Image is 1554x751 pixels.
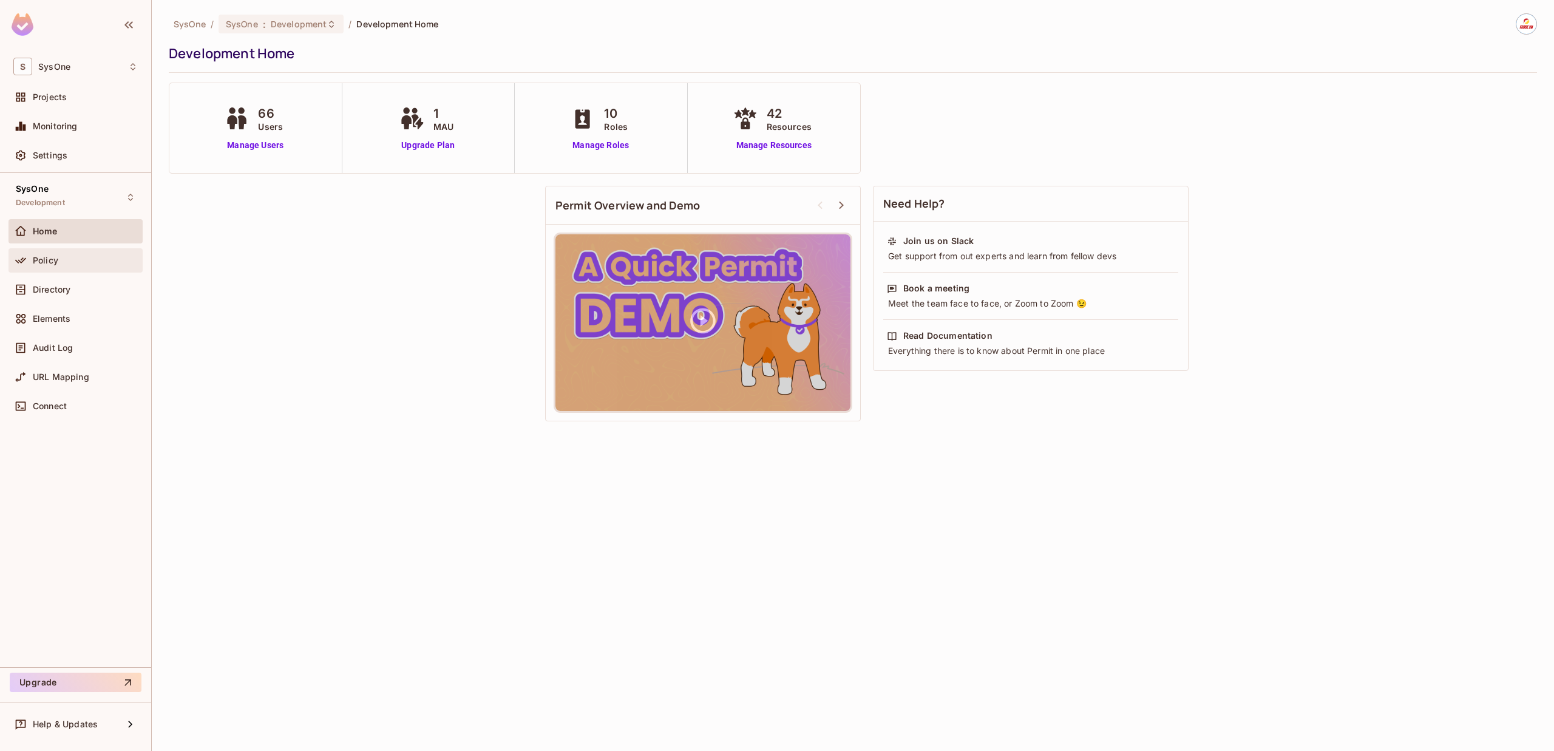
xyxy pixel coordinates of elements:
a: Manage Resources [730,139,818,152]
a: Manage Users [222,139,289,152]
span: Users [258,120,283,133]
span: Need Help? [883,196,945,211]
span: Development [271,18,327,30]
span: the active workspace [174,18,206,30]
span: 1 [433,104,453,123]
span: Workspace: SysOne [38,62,70,72]
div: Everything there is to know about Permit in one place [887,345,1175,357]
li: / [211,18,214,30]
span: Settings [33,151,67,160]
span: SysOne [226,18,258,30]
span: 66 [258,104,283,123]
button: Upgrade [10,673,141,692]
span: Resources [767,120,812,133]
span: Elements [33,314,70,324]
span: Permit Overview and Demo [555,198,701,213]
span: Development Home [356,18,438,30]
span: Connect [33,401,67,411]
li: / [348,18,351,30]
span: S [13,58,32,75]
span: Development [16,198,65,208]
span: Monitoring [33,121,78,131]
span: Projects [33,92,67,102]
a: Upgrade Plan [397,139,460,152]
span: Home [33,226,58,236]
a: Manage Roles [568,139,634,152]
span: : [262,19,266,29]
span: Audit Log [33,343,73,353]
img: SReyMgAAAABJRU5ErkJggg== [12,13,33,36]
span: Roles [604,120,628,133]
div: Join us on Slack [903,235,974,247]
span: MAU [433,120,453,133]
span: Help & Updates [33,719,98,729]
div: Read Documentation [903,330,992,342]
span: URL Mapping [33,372,89,382]
span: SysOne [16,184,49,194]
div: Get support from out experts and learn from fellow devs [887,250,1175,262]
span: Directory [33,285,70,294]
img: Châu Thái Nhân [1516,14,1536,34]
div: Development Home [169,44,1531,63]
div: Meet the team face to face, or Zoom to Zoom 😉 [887,297,1175,310]
span: Policy [33,256,58,265]
span: 42 [767,104,812,123]
span: 10 [604,104,628,123]
div: Book a meeting [903,282,969,294]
